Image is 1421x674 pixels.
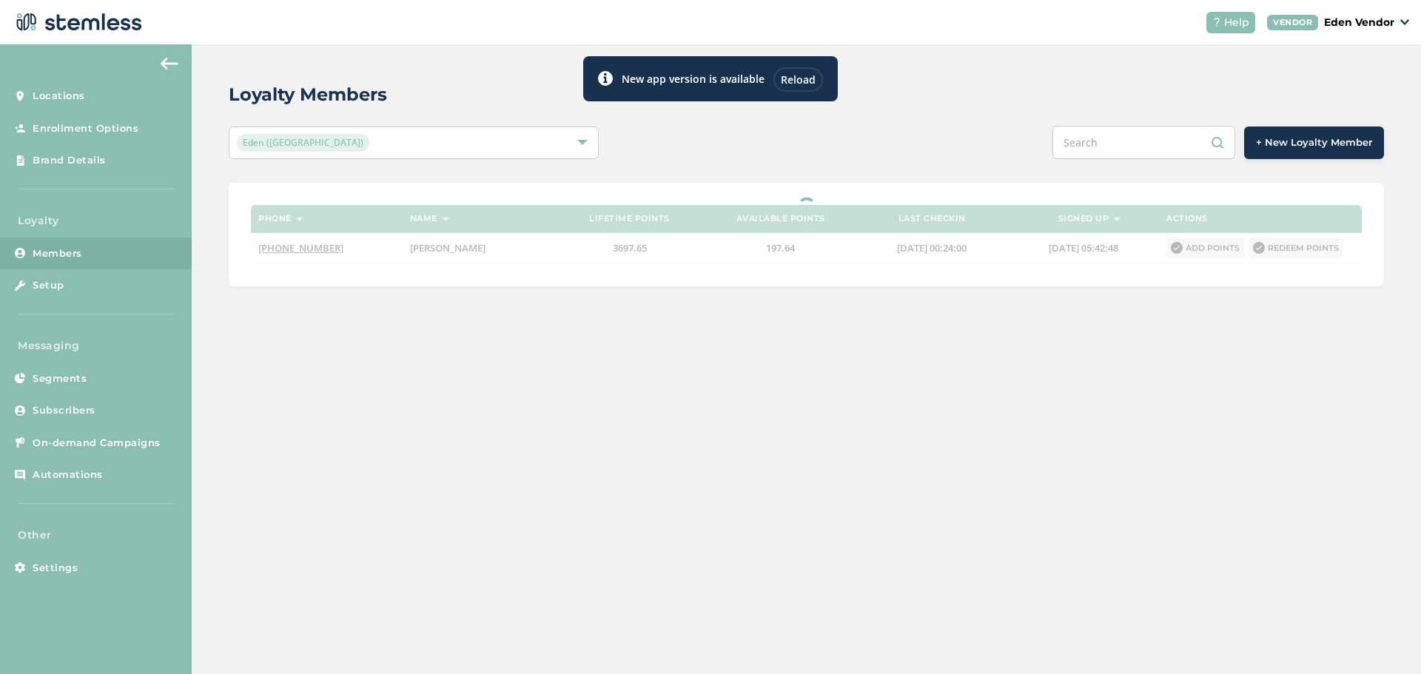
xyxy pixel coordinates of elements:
button: + New Loyalty Member [1244,127,1384,159]
span: Members [33,246,82,261]
p: Eden Vendor [1324,15,1394,30]
img: icon-help-white-03924b79.svg [1212,18,1221,27]
label: New app version is available [622,71,765,87]
iframe: Chat Widget [1347,603,1421,674]
span: Settings [33,561,78,576]
span: Segments [33,371,87,386]
span: Enrollment Options [33,121,138,136]
span: Subscribers [33,403,95,418]
img: logo-dark-0685b13c.svg [12,7,142,37]
span: Brand Details [33,153,106,168]
span: On-demand Campaigns [33,436,161,451]
span: Setup [33,278,64,293]
h2: Loyalty Members [229,81,387,108]
div: Reload [773,67,823,92]
img: icon-toast-info-b13014a2.svg [598,71,613,86]
div: VENDOR [1267,15,1318,30]
img: icon-arrow-back-accent-c549486e.svg [161,58,178,70]
span: Help [1224,15,1249,30]
span: + New Loyalty Member [1256,135,1372,150]
span: Eden ([GEOGRAPHIC_DATA]) [237,134,369,152]
span: Automations [33,468,103,482]
input: Search [1052,126,1235,159]
img: icon_down-arrow-small-66adaf34.svg [1400,19,1409,25]
span: Locations [33,89,85,104]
